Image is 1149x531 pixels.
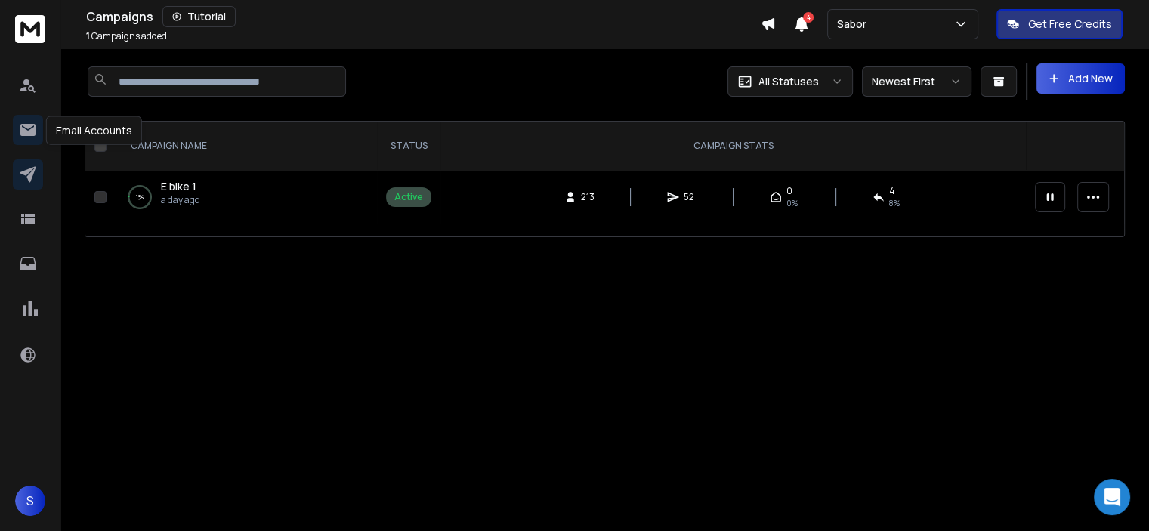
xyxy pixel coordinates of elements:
span: 8 % [889,197,900,209]
button: Tutorial [162,6,236,27]
th: STATUS [377,122,440,170]
p: Campaigns added [86,30,167,42]
span: 4 [803,12,814,23]
span: 0 [786,185,792,197]
span: 213 [581,191,596,203]
span: 52 [684,191,699,203]
span: 0% [786,197,798,209]
button: Add New [1036,63,1125,94]
div: Campaigns [86,6,761,27]
div: Email Accounts [46,116,142,145]
p: 1 % [136,190,144,205]
span: 1 [86,29,90,42]
span: E bike 1 [161,179,196,193]
p: a day ago [161,194,199,206]
p: Get Free Credits [1028,17,1112,32]
button: S [15,486,45,516]
div: Open Intercom Messenger [1094,479,1130,515]
p: Sabor [837,17,873,32]
th: CAMPAIGN NAME [113,122,377,170]
td: 1%E bike 1a day ago [113,170,377,224]
button: Newest First [862,66,971,97]
button: Get Free Credits [996,9,1123,39]
a: E bike 1 [161,179,196,194]
span: 4 [889,185,895,197]
div: Active [394,191,423,203]
p: All Statuses [758,74,819,89]
th: CAMPAIGN STATS [440,122,1026,170]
